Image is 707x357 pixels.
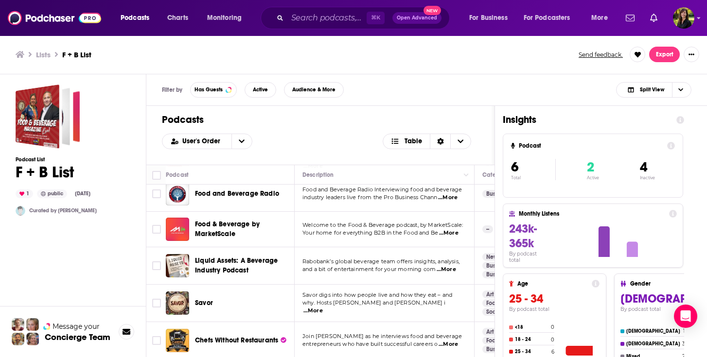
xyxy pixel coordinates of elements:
a: Food [482,337,504,344]
span: 4 [640,159,647,175]
div: [DATE] [71,190,94,198]
a: Business News [482,262,529,270]
span: 243k-365k [509,221,537,251]
span: ...More [303,307,323,315]
span: ⌘ K [367,12,385,24]
span: ...More [439,229,459,237]
a: Food [482,299,504,307]
span: Podcasts [121,11,149,25]
button: Send feedback. [576,51,626,59]
a: F + B List [16,85,80,149]
a: Food & Beverage by MarketScale [195,220,291,239]
p: Active [587,175,599,180]
h2: Choose List sort [162,134,252,149]
h4: <18 [515,324,549,330]
button: open menu [114,10,162,26]
span: ...More [438,194,458,202]
a: Arts [482,290,501,298]
a: Liquid Assets: A Beverage Industry Podcast [195,256,291,275]
img: Barbara Profile [26,333,39,345]
button: Column Actions [460,169,472,181]
div: Categories [482,169,513,181]
p: Inactive [640,175,655,180]
span: Table [405,138,422,145]
button: open menu [200,10,254,26]
button: Audience & More [284,82,344,98]
div: Search podcasts, credits, & more... [270,7,459,29]
span: Food and Beverage Radio [195,189,279,198]
h4: By podcast total [509,306,600,312]
div: Description [302,169,334,181]
h4: 6 [551,349,554,355]
span: why. Hosts [PERSON_NAME] and [PERSON_NAME] i [302,299,446,306]
h4: 18 - 24 [515,337,549,342]
span: Chefs Without Restaurants [195,336,278,344]
button: Active [245,82,276,98]
span: Food and Beverage Radio Interviewing food and beverage [302,186,462,193]
img: Liquid Assets: A Beverage Industry Podcast [166,254,189,277]
h3: Podcast List [16,156,97,163]
a: Show notifications dropdown [622,10,638,26]
button: open menu [231,134,252,149]
span: Toggle select row [152,336,161,345]
input: Search podcasts, credits, & more... [287,10,367,26]
button: open menu [162,138,231,145]
span: 2 [587,159,594,175]
img: Food & Beverage by MarketScale [166,218,189,241]
div: public [37,189,67,198]
span: ...More [437,266,456,273]
a: Show notifications dropdown [646,10,661,26]
div: Podcast [166,169,189,181]
button: Choose View [616,82,691,98]
img: john.filizzola [16,206,25,216]
button: Choose View [383,134,472,149]
img: Jules Profile [26,318,39,331]
h4: [DEMOGRAPHIC_DATA] [626,328,681,334]
h1: F + B List [16,163,97,182]
span: Logged in as HowellMedia [673,7,694,29]
img: Chefs Without Restaurants [166,329,189,352]
span: Your home for everything B2B in the Food and Be [302,229,438,236]
a: Food and Beverage Radio [195,189,279,199]
span: Message your [53,322,100,331]
h4: 0 [551,337,554,343]
span: Monitoring [207,11,242,25]
img: Jon Profile [12,333,24,345]
a: Arts [482,328,501,336]
span: Savor digs into how people live and how they eat – and [302,291,452,298]
h4: Podcast [519,142,663,149]
h3: F + B List [62,50,91,59]
button: open menu [584,10,620,26]
span: Food & Beverage by MarketScale [195,220,260,238]
span: Rabobank’s global beverage team offers insights, analysis, [302,258,460,265]
h1: Podcasts [162,114,479,126]
button: open menu [462,10,520,26]
button: Export [649,47,680,62]
img: Savor [166,291,189,315]
a: Podchaser - Follow, Share and Rate Podcasts [8,9,101,27]
span: Toggle select row [152,261,161,270]
h3: Filter by [162,86,182,93]
span: and a bit of entertainment for your morning com [302,266,436,272]
img: User Profile [673,7,694,29]
a: Curated by [PERSON_NAME] [29,207,97,214]
h4: [DEMOGRAPHIC_DATA] [626,341,680,347]
span: Charts [167,11,188,25]
div: Open Intercom Messenger [674,305,697,328]
button: Has Guests [190,82,237,98]
a: Chefs Without Restaurants [195,336,286,345]
span: Split View [640,87,664,92]
span: Active [253,87,268,92]
a: Lists [36,50,51,59]
span: industry leaders live from the Pro Business Chann [302,194,437,201]
span: Audience & More [292,87,336,92]
button: Show More Button [684,47,699,62]
span: User's Order [182,138,224,145]
span: Toggle select row [152,189,161,198]
h4: Age [517,280,588,287]
span: More [591,11,608,25]
h4: 25 - 34 [515,349,549,355]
